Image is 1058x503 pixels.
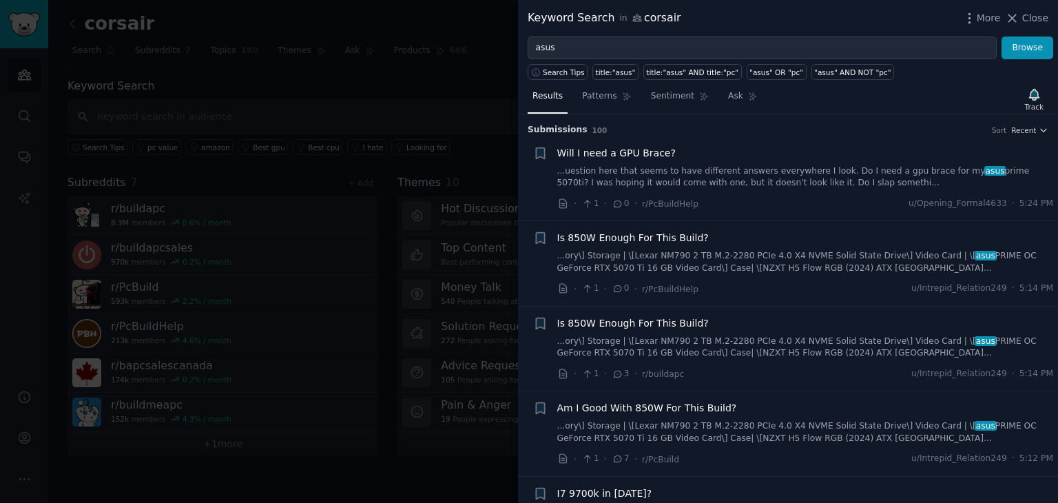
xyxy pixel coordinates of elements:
span: Close [1022,11,1048,25]
a: "asus" OR "pc" [747,64,807,80]
a: ...ory\] Storage | \[Lexar NM790 2 TB M.2-2280 PCIe 4.0 X4 NVME Solid State Drive\] Video Card | ... [557,420,1054,444]
span: u/Opening_Formal4633 [909,198,1007,210]
span: Sentiment [651,90,694,103]
a: Am I Good With 850W For This Build? [557,401,737,415]
span: · [604,367,607,381]
span: r/PcBuildHelp [642,285,698,294]
button: Track [1020,85,1048,114]
button: Recent [1011,125,1048,135]
span: 1 [581,283,599,295]
span: · [1012,198,1015,210]
div: Keyword Search corsair [528,10,681,27]
span: · [574,452,577,466]
span: u/Intrepid_Relation249 [911,368,1007,380]
span: · [634,452,637,466]
a: title:"asus" [592,64,639,80]
span: asus [975,251,997,260]
a: ...ory\] Storage | \[Lexar NM790 2 TB M.2-2280 PCIe 4.0 X4 NVME Solid State Drive\] Video Card | ... [557,336,1054,360]
div: title:"asus" AND title:"pc" [646,68,738,77]
span: 5:14 PM [1019,368,1053,380]
span: · [634,367,637,381]
span: · [1012,283,1015,295]
span: r/PcBuild [642,455,679,464]
a: ...uestion here that seems to have different answers everywhere I look. Do I need a gpu brace for... [557,165,1054,189]
div: title:"asus" [596,68,636,77]
div: "asus" AND NOT "pc" [814,68,891,77]
a: I7 9700k in [DATE]? [557,486,652,501]
a: ...ory\] Storage | \[Lexar NM790 2 TB M.2-2280 PCIe 4.0 X4 NVME Solid State Drive\] Video Card | ... [557,250,1054,274]
span: Recent [1011,125,1036,135]
div: Sort [992,125,1007,135]
button: Browse [1002,37,1053,60]
a: Results [528,85,568,114]
span: Search Tips [543,68,585,77]
span: in [619,12,627,25]
span: 1 [581,453,599,465]
a: Sentiment [646,85,714,114]
span: 1 [581,368,599,380]
span: · [604,196,607,211]
span: 1 [581,198,599,210]
span: Patterns [582,90,616,103]
span: · [1012,368,1015,380]
a: Is 850W Enough For This Build? [557,316,709,331]
span: u/Intrepid_Relation249 [911,283,1007,295]
span: r/buildapc [642,369,684,379]
span: 7 [612,453,629,465]
span: 0 [612,283,629,295]
a: title:"asus" AND title:"pc" [643,64,742,80]
a: Is 850W Enough For This Build? [557,231,709,245]
div: "asus" OR "pc" [749,68,803,77]
button: Search Tips [528,64,588,80]
span: · [634,282,637,296]
span: · [574,282,577,296]
div: Track [1025,102,1044,112]
span: Submission s [528,124,588,136]
span: u/Intrepid_Relation249 [911,453,1007,465]
span: asus [975,336,997,346]
span: 100 [592,126,608,134]
a: Ask [723,85,763,114]
span: Results [532,90,563,103]
button: Close [1005,11,1048,25]
button: More [962,11,1001,25]
span: More [977,11,1001,25]
span: · [604,452,607,466]
span: 5:24 PM [1019,198,1053,210]
span: asus [975,421,997,431]
span: 3 [612,368,629,380]
input: Try a keyword related to your business [528,37,997,60]
a: Will I need a GPU Brace? [557,146,676,161]
a: Patterns [577,85,636,114]
span: 5:14 PM [1019,283,1053,295]
span: · [1012,453,1015,465]
span: · [604,282,607,296]
span: · [634,196,637,211]
span: · [574,367,577,381]
span: · [574,196,577,211]
span: 5:12 PM [1019,453,1053,465]
span: r/PcBuildHelp [642,199,698,209]
a: "asus" AND NOT "pc" [811,64,894,80]
span: Ask [728,90,743,103]
span: asus [984,166,1006,176]
span: 0 [612,198,629,210]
